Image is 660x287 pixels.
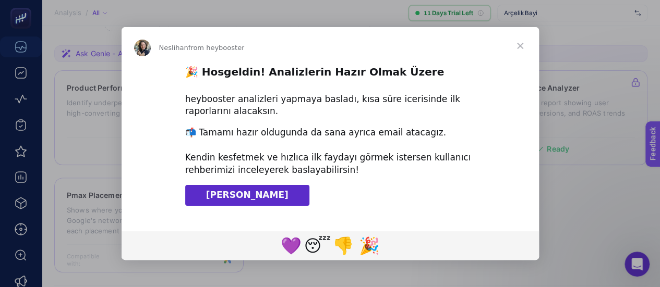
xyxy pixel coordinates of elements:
[356,233,382,258] span: tada reaction
[159,44,188,52] span: Neslihan
[188,44,245,52] span: from heybooster
[185,127,475,176] div: 📬 Tamamı hazır oldugunda da sana ayrıca email atacagız. ​ Kendin kesfetmek ve hızlıca ilk faydayı...
[304,236,331,256] span: 😴
[281,236,302,256] span: 💜
[330,233,356,258] span: 1 reaction
[304,233,330,258] span: sleeping reaction
[501,27,539,65] span: Close
[185,93,475,118] div: heybooster analizleri yapmaya basladı, kısa süre icerisinde ilk raporlarını alacaksın.
[359,236,380,256] span: 🎉
[333,236,354,256] span: 👎
[185,185,309,206] a: [PERSON_NAME]
[185,66,444,78] b: 🎉 Hosgeldin! Analizlerin Hazır Olmak Üzere
[134,40,151,56] img: Profile image for Neslihan
[6,3,40,11] span: Feedback
[206,190,289,200] span: [PERSON_NAME]
[278,233,304,258] span: purple heart reaction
